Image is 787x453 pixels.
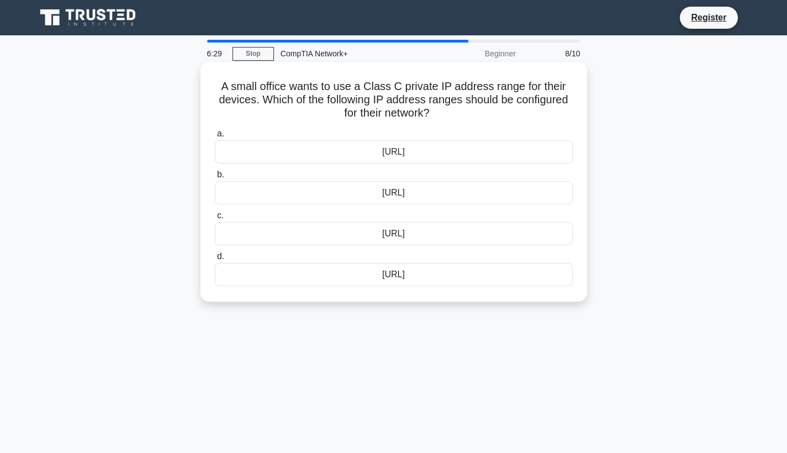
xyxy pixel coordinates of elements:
span: c. [217,210,224,220]
div: [URL] [215,140,573,164]
div: [URL] [215,263,573,286]
div: Beginner [426,43,522,65]
div: 8/10 [522,43,587,65]
div: CompTIA Network+ [274,43,426,65]
div: 6:29 [200,43,233,65]
a: Register [684,10,733,24]
div: [URL] [215,181,573,204]
span: b. [217,170,224,179]
span: d. [217,251,224,261]
div: [URL] [215,222,573,245]
span: a. [217,129,224,138]
a: Stop [233,47,274,61]
h5: A small office wants to use a Class C private IP address range for their devices. Which of the fo... [214,80,574,120]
